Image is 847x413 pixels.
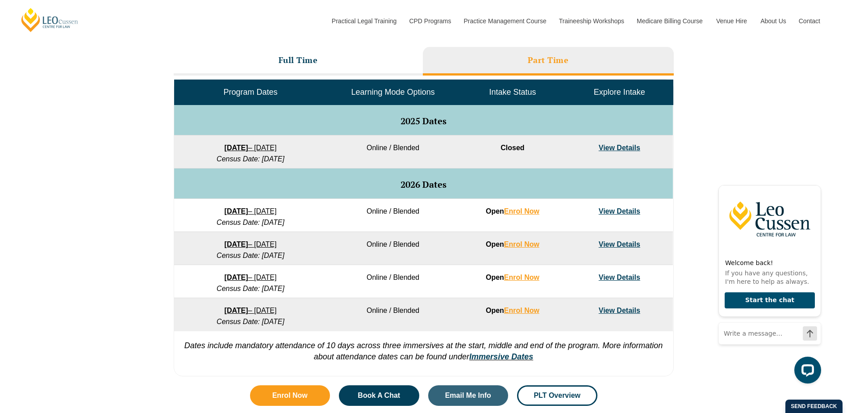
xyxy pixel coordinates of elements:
[225,207,277,215] a: [DATE]– [DATE]
[217,219,284,226] em: Census Date: [DATE]
[272,392,308,399] span: Enrol Now
[225,307,277,314] a: [DATE]– [DATE]
[325,2,403,40] a: Practical Legal Training
[486,307,539,314] strong: Open
[711,168,825,391] iframe: LiveChat chat widget
[486,274,539,281] strong: Open
[504,307,539,314] a: Enrol Now
[225,307,248,314] strong: [DATE]
[594,88,645,97] span: Explore Intake
[534,392,580,399] span: PLT Overview
[225,240,277,248] a: [DATE]– [DATE]
[184,341,663,361] em: Dates include mandatory attendance of 10 days across three immersives at the start, middle and en...
[469,352,533,361] a: Immersive Dates
[225,274,277,281] a: [DATE]– [DATE]
[599,274,640,281] a: View Details
[599,240,640,248] a: View Details
[630,2,709,40] a: Medicare Billing Course
[792,2,827,40] a: Contact
[528,55,569,65] h3: Part Time
[225,144,277,152] a: [DATE]– [DATE]
[217,318,284,325] em: Census Date: [DATE]
[327,199,459,232] td: Online / Blended
[327,265,459,298] td: Online / Blended
[486,207,539,215] strong: Open
[754,2,792,40] a: About Us
[504,240,539,248] a: Enrol Now
[486,240,539,248] strong: Open
[339,385,419,406] a: Book A Chat
[225,240,248,248] strong: [DATE]
[217,252,284,259] em: Census Date: [DATE]
[402,2,457,40] a: CPD Programs
[217,285,284,292] em: Census Date: [DATE]
[217,155,284,163] em: Census Date: [DATE]
[225,274,248,281] strong: [DATE]
[225,144,248,152] strong: [DATE]
[504,274,539,281] a: Enrol Now
[599,307,640,314] a: View Details
[552,2,630,40] a: Traineeship Workshops
[401,115,446,127] span: 2025 Dates
[709,2,754,40] a: Venue Hire
[223,88,277,97] span: Program Dates
[504,207,539,215] a: Enrol Now
[279,55,318,65] h3: Full Time
[599,207,640,215] a: View Details
[327,232,459,265] td: Online / Blended
[358,392,400,399] span: Book A Chat
[457,2,552,40] a: Practice Management Course
[327,298,459,331] td: Online / Blended
[327,135,459,169] td: Online / Blended
[401,178,446,190] span: 2026 Dates
[489,88,536,97] span: Intake Status
[428,385,509,406] a: Email Me Info
[445,392,491,399] span: Email Me Info
[20,7,79,33] a: [PERSON_NAME] Centre for Law
[351,88,435,97] span: Learning Mode Options
[501,144,524,152] span: Closed
[599,144,640,152] a: View Details
[517,385,597,406] a: PLT Overview
[225,207,248,215] strong: [DATE]
[250,385,330,406] a: Enrol Now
